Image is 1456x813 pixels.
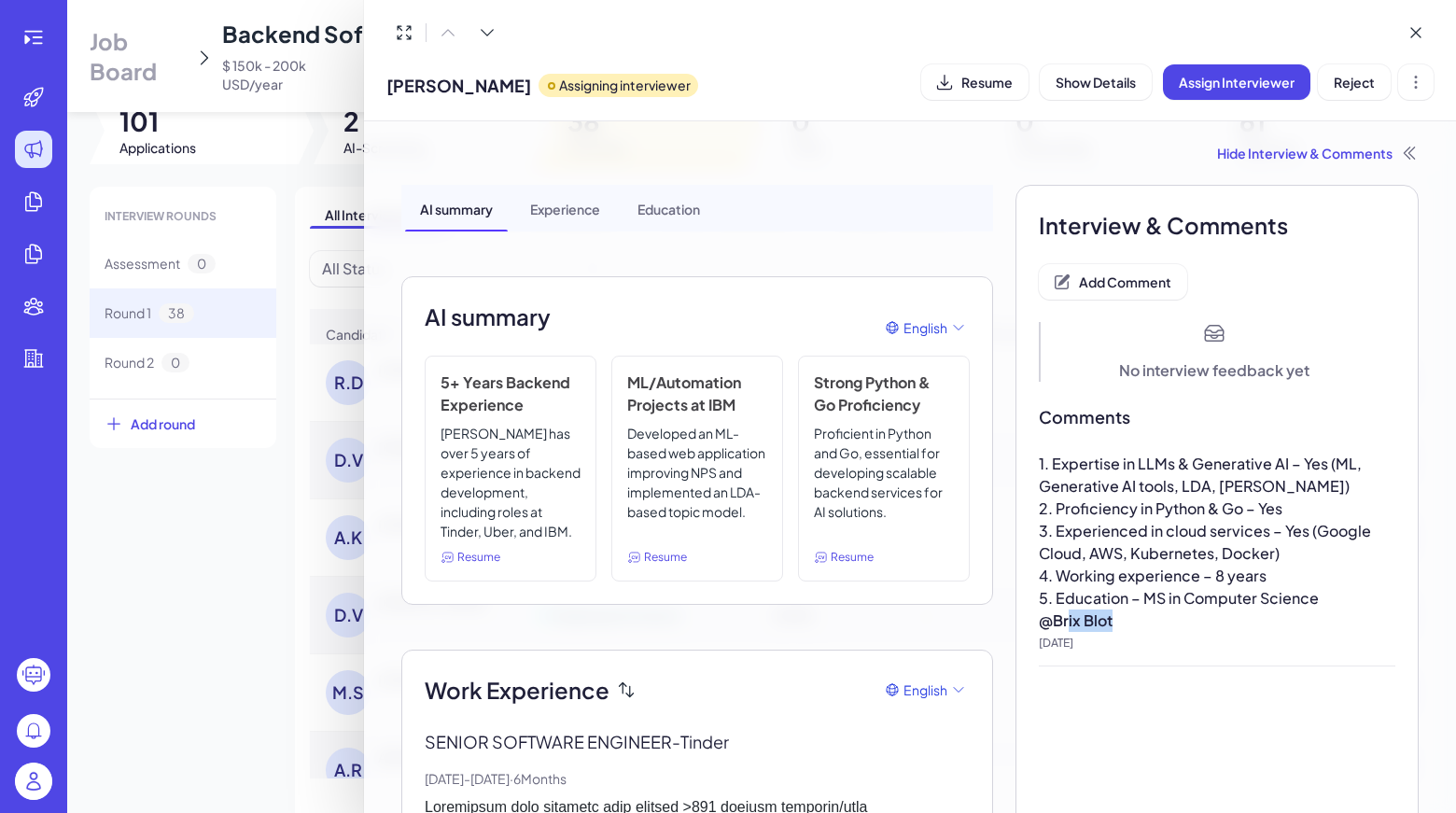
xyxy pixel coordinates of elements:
h3: Strong Python & Go Proficiency [814,371,954,416]
p: Proficient in Python and Go, essential for developing scalable backend services for AI solutions. [814,424,954,541]
h3: ML/Automation Projects at IBM [627,371,767,416]
span: Assign Interviewer [1179,74,1295,91]
p: @ Brix Blot [1039,610,1395,632]
span: Resume [644,549,687,566]
span: 4. Working experience – 8 years [1039,566,1267,585]
span: Resume [961,74,1013,91]
span: Show Details [1056,74,1136,91]
button: Assign Interviewer [1163,64,1310,100]
span: 3. Experienced in cloud services – Yes (Google Cloud, AWS, Kubernetes, Docker) [1039,521,1374,563]
span: Add Comment [1079,273,1171,290]
div: Hide Interview & Comments [401,144,1419,162]
span: English [903,318,947,338]
span: [PERSON_NAME] [386,73,531,98]
div: AI summary [405,185,508,231]
p: [DATE] [1039,636,1395,651]
h3: 5+ Years Backend Experience [441,371,581,416]
p: SENIOR SOFTWARE ENGINEER - Tinder [425,729,970,754]
div: No interview feedback yet [1119,359,1309,382]
span: 5. Education – MS in Computer Science [1039,588,1319,608]
p: [PERSON_NAME] has over 5 years of experience in backend development, including roles at Tinder, U... [441,424,581,541]
div: Education [623,185,715,231]
span: English [903,680,947,700]
span: 1. Expertise in LLMs & Generative AI – Yes (ML, Generative AI tools, LDA, [PERSON_NAME]) [1039,454,1365,496]
span: Resume [457,549,500,566]
span: Comments [1039,404,1395,430]
span: 2. Proficiency in Python & Go – Yes [1039,498,1282,518]
p: [DATE] - [DATE] · 6 Months [425,769,970,789]
p: Developed an ML-based web application improving NPS and implemented an LDA-based topic model. [627,424,767,541]
button: Reject [1318,64,1391,100]
div: Experience [515,185,615,231]
h2: AI summary [425,300,551,333]
button: Show Details [1040,64,1152,100]
button: Add Comment [1039,264,1187,300]
span: Reject [1334,74,1375,91]
span: Interview & Comments [1039,208,1395,242]
button: Resume [921,64,1029,100]
p: Assigning interviewer [559,76,691,95]
span: Resume [831,549,874,566]
span: Work Experience [425,673,609,707]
